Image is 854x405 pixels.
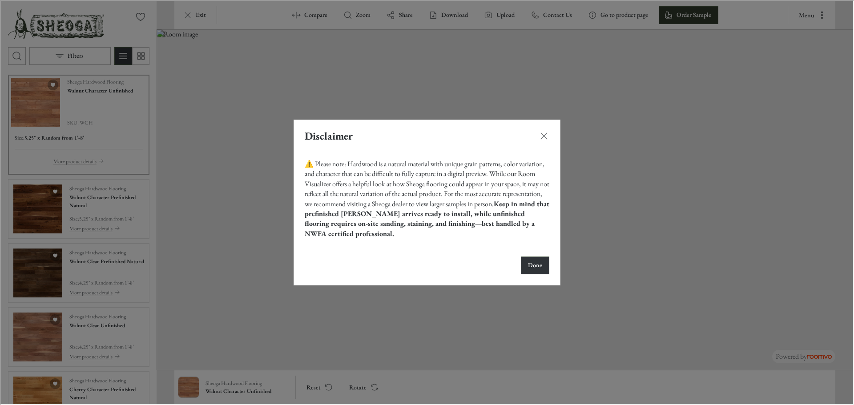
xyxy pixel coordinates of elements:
[293,151,559,245] div: ⚠️ Please note: Hardwood is a natural material with unique grain patterns, color variation, and c...
[304,129,352,142] label: Disclaimer
[304,198,548,237] b: Keep in mind that prefinished [PERSON_NAME] arrives ready to install, while unfinished flooring r...
[520,256,548,273] button: Done
[534,126,552,144] button: Close dialog
[527,260,541,269] p: Done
